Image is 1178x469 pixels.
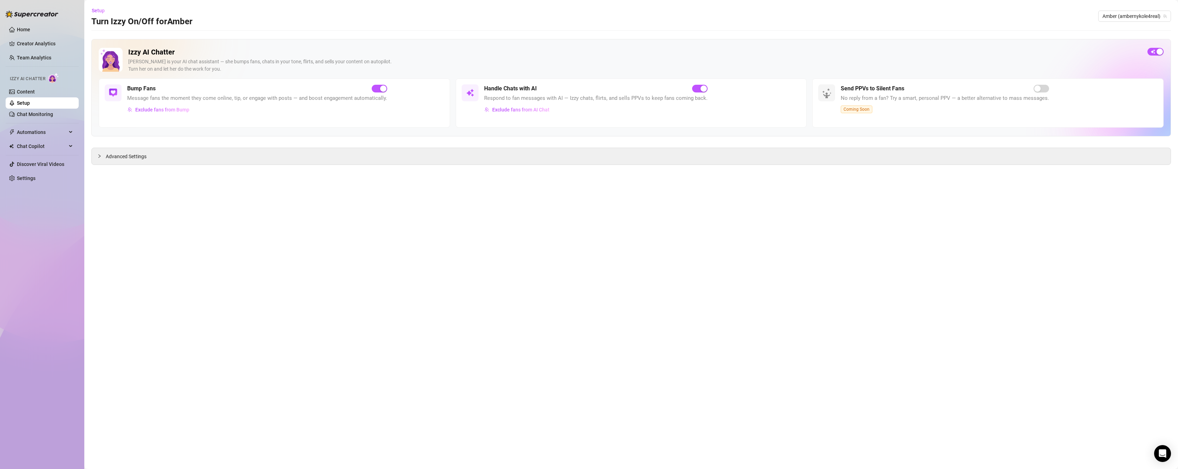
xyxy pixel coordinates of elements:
[128,58,1142,73] div: [PERSON_NAME] is your AI chat assistant — she bumps fans, chats in your tone, flirts, and sells y...
[17,55,51,60] a: Team Analytics
[17,38,73,49] a: Creator Analytics
[841,105,872,113] span: Coming Soon
[135,107,189,113] span: Exclude fans from Bump
[128,107,132,112] img: svg%3e
[17,100,30,106] a: Setup
[109,89,117,97] img: svg%3e
[822,88,833,99] img: silent-fans-ppv-o-N6Mmdf.svg
[91,5,110,16] button: Setup
[127,84,156,93] h5: Bump Fans
[492,107,549,113] span: Exclude fans from AI Chat
[127,104,190,115] button: Exclude fans from Bump
[17,27,30,32] a: Home
[48,73,59,83] img: AI Chatter
[91,16,193,27] h3: Turn Izzy On/Off for Amber
[6,11,58,18] img: logo-BBDzfeDw.svg
[1163,14,1167,18] span: team
[97,152,106,160] div: collapsed
[484,94,708,103] span: Respond to fan messages with AI — Izzy chats, flirts, and sells PPVs to keep fans coming back.
[9,144,14,149] img: Chat Copilot
[97,154,102,158] span: collapsed
[17,127,67,138] span: Automations
[17,175,35,181] a: Settings
[484,84,537,93] h5: Handle Chats with AI
[484,104,550,115] button: Exclude fans from AI Chat
[106,153,147,160] span: Advanced Settings
[9,129,15,135] span: thunderbolt
[841,84,904,93] h5: Send PPVs to Silent Fans
[17,111,53,117] a: Chat Monitoring
[10,76,45,82] span: Izzy AI Chatter
[17,161,64,167] a: Discover Viral Videos
[17,89,35,95] a: Content
[841,94,1049,103] span: No reply from a fan? Try a smart, personal PPV — a better alternative to mass messages.
[466,89,474,97] img: svg%3e
[92,8,105,13] span: Setup
[1102,11,1167,21] span: Amber (ambernykole4real)
[17,141,67,152] span: Chat Copilot
[484,107,489,112] img: svg%3e
[1154,445,1171,462] div: Open Intercom Messenger
[99,48,123,72] img: Izzy AI Chatter
[128,48,1142,57] h2: Izzy AI Chatter
[127,94,387,103] span: Message fans the moment they come online, tip, or engage with posts — and boost engagement automa...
